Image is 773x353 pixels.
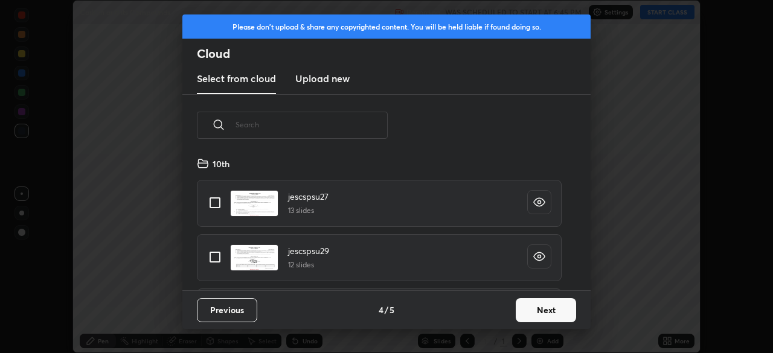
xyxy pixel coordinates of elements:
[379,304,383,316] h4: 4
[236,99,388,150] input: Search
[197,71,276,86] h3: Select from cloud
[230,244,278,271] img: 1705146787BNJYXW.pdf
[295,71,350,86] h3: Upload new
[390,304,394,316] h4: 5
[288,190,329,203] h4: jescspsu27
[230,190,278,217] img: 1705146787KD5N67.pdf
[288,259,329,270] h5: 12 slides
[182,153,576,290] div: grid
[288,205,329,216] h5: 13 slides
[516,298,576,322] button: Next
[182,14,591,39] div: Please don't upload & share any copyrighted content. You will be held liable if found doing so.
[213,157,229,170] h4: 10th
[288,244,329,257] h4: jescspsu29
[197,46,591,62] h2: Cloud
[385,304,388,316] h4: /
[197,298,257,322] button: Previous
